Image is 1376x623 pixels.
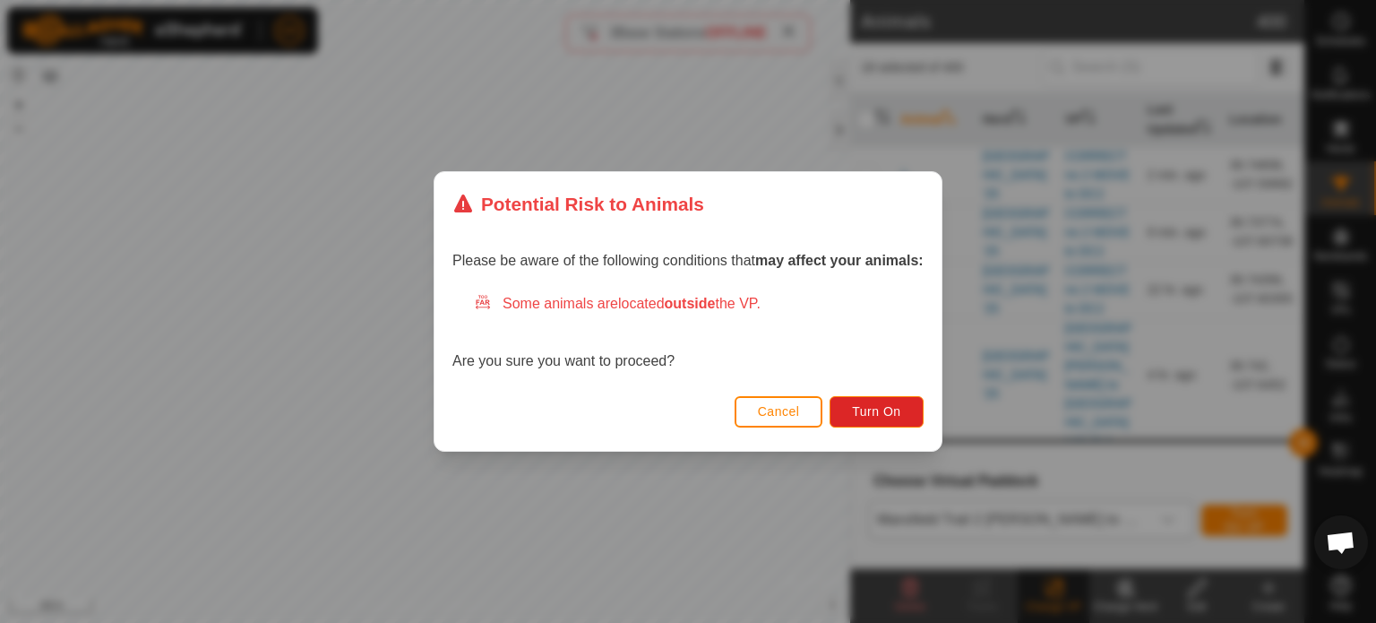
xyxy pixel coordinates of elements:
div: Some animals are [474,293,924,315]
span: Please be aware of the following conditions that [452,253,924,268]
strong: may affect your animals: [755,253,924,268]
div: Are you sure you want to proceed? [452,293,924,372]
strong: outside [665,296,716,311]
span: located the VP. [618,296,761,311]
a: Open chat [1314,515,1368,569]
button: Cancel [735,396,823,428]
div: Potential Risk to Animals [452,190,704,218]
span: Cancel [758,404,800,419]
span: Turn On [853,404,901,419]
button: Turn On [830,396,924,428]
